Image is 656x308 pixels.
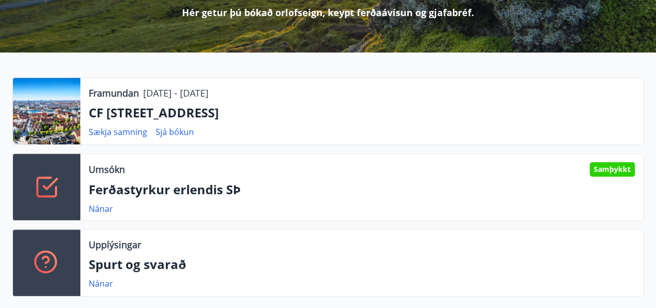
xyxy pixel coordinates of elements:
p: Ferðastyrkur erlendis SÞ [89,181,635,198]
p: Upplýsingar [89,238,141,251]
p: Umsókn [89,163,125,176]
div: Samþykkt [590,162,635,177]
a: Nánar [89,278,113,289]
p: [DATE] - [DATE] [143,86,208,100]
a: Sjá bókun [156,126,194,138]
p: Spurt og svarað [89,256,635,273]
a: Nánar [89,203,113,215]
p: Framundan [89,86,139,100]
p: Hér getur þú bókað orlofseign, keypt ferðaávísun og gjafabréf. [182,6,474,19]
a: Sækja samning [89,126,147,138]
p: CF [STREET_ADDRESS] [89,104,635,122]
